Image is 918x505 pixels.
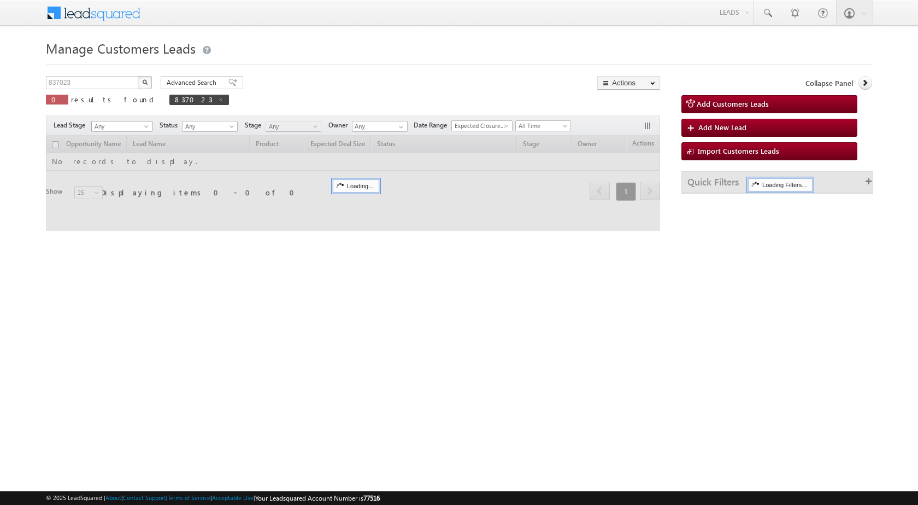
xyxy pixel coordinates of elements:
[167,78,220,88] span: Advanced Search
[91,121,152,132] a: Any
[805,78,853,88] span: Collapse Panel
[182,121,238,132] a: Any
[352,121,408,132] input: Type to Search
[515,120,571,131] a: All Time
[698,146,779,155] span: Import Customers Leads
[255,494,380,502] span: Your Leadsquared Account Number is
[452,121,509,131] span: Expected Closure Date
[51,95,63,104] span: 0
[160,120,182,130] span: Status
[451,120,513,131] a: Expected Closure Date
[46,39,196,57] span: Manage Customers Leads
[175,95,213,104] span: 837023
[266,121,318,131] span: Any
[516,121,568,131] span: All Time
[748,178,813,191] div: Loading Filters...
[71,95,158,104] span: results found
[245,120,266,130] span: Stage
[328,120,352,130] span: Owner
[363,494,380,502] span: 77516
[46,493,380,503] span: © 2025 LeadSquared | | | | |
[212,494,254,501] a: Acceptable Use
[393,121,407,132] a: Show All Items
[105,494,121,501] a: About
[142,79,148,85] img: Search
[697,99,769,108] span: Add Customers Leads
[597,76,660,90] button: Actions
[168,494,210,501] a: Terms of Service
[333,179,379,193] div: Loading...
[54,120,90,130] span: Lead Stage
[414,120,451,130] span: Date Range
[183,121,234,131] span: Any
[698,123,746,132] span: Add New Lead
[92,121,149,131] span: Any
[266,121,321,132] a: Any
[123,494,166,501] a: Contact Support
